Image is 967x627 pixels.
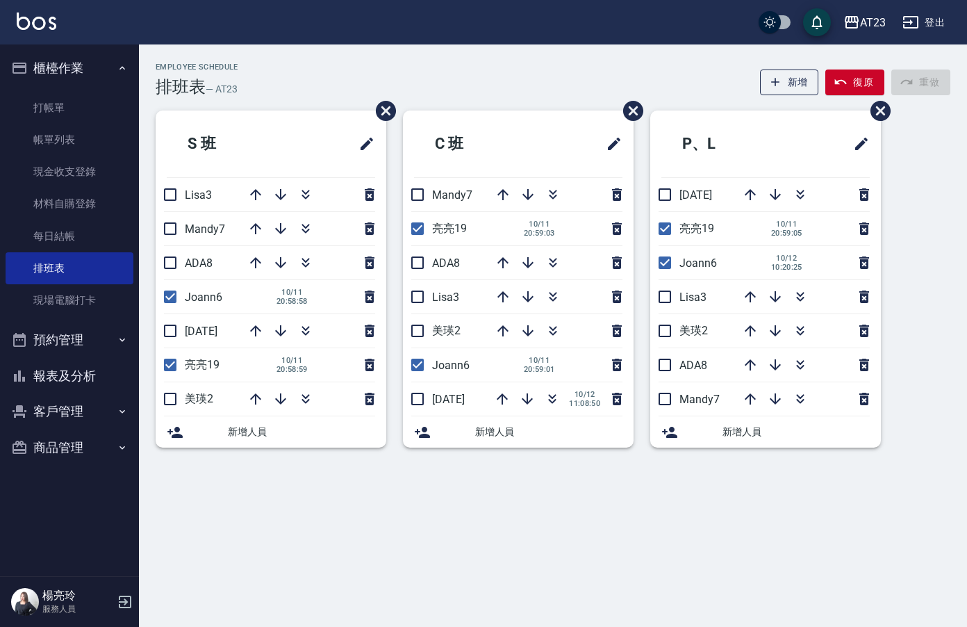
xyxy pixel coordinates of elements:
span: Mandy7 [185,222,225,236]
h2: Employee Schedule [156,63,238,72]
div: 新增人員 [156,416,386,448]
span: 10/12 [569,390,600,399]
span: 新增人員 [228,425,375,439]
h2: C 班 [414,119,540,169]
button: 櫃檯作業 [6,50,133,86]
span: 10/12 [771,254,802,263]
span: 美瑛2 [185,392,213,405]
span: [DATE] [679,188,712,202]
span: 10:20:25 [771,263,802,272]
span: 10/11 [524,220,555,229]
h6: — AT23 [206,82,238,97]
span: 刪除班表 [365,90,398,131]
img: Logo [17,13,56,30]
button: 報表及分析 [6,358,133,394]
span: 修改班表的標題 [350,127,375,161]
span: Joann6 [679,256,717,270]
span: 亮亮19 [679,222,714,235]
span: 修改班表的標題 [845,127,870,161]
span: 20:59:03 [524,229,555,238]
p: 服務人員 [42,603,113,615]
div: AT23 [860,14,886,31]
span: 刪除班表 [860,90,893,131]
a: 排班表 [6,252,133,284]
span: Lisa3 [432,291,459,304]
span: 修改班表的標題 [597,127,622,161]
span: 20:58:58 [276,297,308,306]
span: Lisa3 [185,188,212,202]
button: 新增 [760,70,819,95]
span: 10/11 [771,220,802,229]
span: ADA8 [185,256,213,270]
span: 20:59:01 [524,365,555,374]
button: 登出 [897,10,950,35]
span: 亮亮19 [432,222,467,235]
div: 新增人員 [650,416,881,448]
span: Mandy7 [432,188,472,202]
button: 預約管理 [6,322,133,358]
span: ADA8 [679,359,707,372]
a: 現場電腦打卡 [6,284,133,316]
h5: 楊亮玲 [42,589,113,603]
span: 10/11 [276,288,308,297]
span: 美瑛2 [679,324,708,337]
a: 每日結帳 [6,220,133,252]
span: 新增人員 [722,425,870,439]
span: [DATE] [432,393,465,406]
button: 客戶管理 [6,393,133,430]
a: 打帳單 [6,92,133,124]
h2: S 班 [167,119,293,169]
span: Joann6 [432,359,470,372]
span: 20:58:59 [276,365,308,374]
a: 帳單列表 [6,124,133,156]
button: 商品管理 [6,430,133,466]
span: ADA8 [432,256,460,270]
h2: P、L [661,119,791,169]
span: Joann6 [185,291,222,304]
span: 美瑛2 [432,324,461,337]
a: 材料自購登錄 [6,188,133,220]
div: 新增人員 [403,416,634,448]
span: 20:59:05 [771,229,802,238]
span: 刪除班表 [613,90,645,131]
span: 新增人員 [475,425,622,439]
span: Mandy7 [679,393,720,406]
a: 現金收支登錄 [6,156,133,188]
h3: 排班表 [156,77,206,97]
span: 亮亮19 [185,358,220,371]
button: 復原 [825,70,884,95]
span: 10/11 [276,356,308,365]
img: Person [11,588,39,616]
button: AT23 [838,8,891,37]
button: save [803,8,831,36]
span: 11:08:50 [569,399,600,408]
span: 10/11 [524,356,555,365]
span: [DATE] [185,325,217,338]
span: Lisa3 [679,291,706,304]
